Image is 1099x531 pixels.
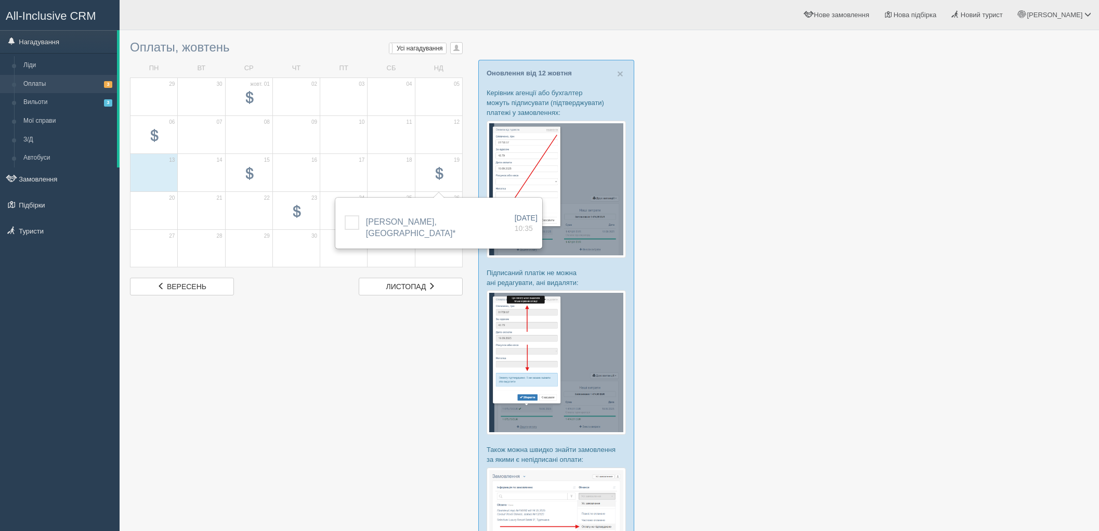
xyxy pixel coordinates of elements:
[617,68,623,80] span: ×
[216,81,222,88] span: 30
[216,232,222,240] span: 28
[487,88,626,118] p: Керівник агенції або бухгалтер можуть підписувати (підтверджувати) платежі у замовленнях:
[130,278,234,295] a: вересень
[264,232,270,240] span: 29
[250,81,270,88] span: жовт. 01
[167,282,206,291] span: вересень
[311,195,317,202] span: 23
[397,45,443,52] span: Усі нагадування
[487,445,626,464] p: Також можна швидко знайти замовлення за якими є непідписані оплати:
[487,121,626,258] img: %D0%BF%D1%96%D0%B4%D1%82%D0%B2%D0%B5%D1%80%D0%B4%D0%B6%D0%B5%D0%BD%D0%BD%D1%8F-%D0%BE%D0%BF%D0%BB...
[359,278,463,295] a: листопад
[415,59,462,77] td: НД
[104,99,112,106] span: 3
[366,217,456,238] a: [PERSON_NAME], [GEOGRAPHIC_DATA]*
[359,81,364,88] span: 03
[515,224,533,232] span: 10:35
[216,195,222,202] span: 21
[6,9,96,22] span: All-Inclusive CRM
[515,213,538,234] a: [DATE] 10:35
[311,81,317,88] span: 02
[264,119,270,126] span: 08
[216,157,222,164] span: 14
[1,1,119,29] a: All-Inclusive CRM
[359,157,364,164] span: 17
[368,59,415,77] td: СБ
[19,56,117,75] a: Ліди
[169,119,175,126] span: 06
[407,119,412,126] span: 11
[1027,11,1082,19] span: [PERSON_NAME]
[454,81,460,88] span: 05
[19,112,117,131] a: Мої справи
[169,157,175,164] span: 13
[169,81,175,88] span: 29
[407,157,412,164] span: 18
[814,11,869,19] span: Нове замовлення
[19,149,117,167] a: Автобуси
[272,59,320,77] td: ЧТ
[311,232,317,240] span: 30
[19,93,117,112] a: Вильоти3
[454,157,460,164] span: 19
[454,119,460,126] span: 12
[487,69,572,77] a: Оновлення від 12 жовтня
[264,157,270,164] span: 15
[178,59,225,77] td: ВТ
[454,195,460,202] span: 26
[264,195,270,202] span: 22
[19,131,117,149] a: З/Д
[407,81,412,88] span: 04
[617,68,623,79] button: Close
[130,41,463,54] h3: Оплаты, жовтень
[104,81,112,88] span: 3
[961,11,1003,19] span: Новий турист
[169,232,175,240] span: 27
[19,75,117,94] a: Оплаты3
[515,214,538,222] span: [DATE]
[487,268,626,288] p: Підписаний платіж не можна ані редагувати, ані видаляти:
[359,119,364,126] span: 10
[487,290,626,435] img: %D0%BF%D1%96%D0%B4%D1%82%D0%B2%D0%B5%D1%80%D0%B4%D0%B6%D0%B5%D0%BD%D0%BD%D1%8F-%D0%BE%D0%BF%D0%BB...
[225,59,272,77] td: СР
[359,195,364,202] span: 24
[407,195,412,202] span: 25
[311,157,317,164] span: 16
[169,195,175,202] span: 20
[216,119,222,126] span: 07
[320,59,368,77] td: ПТ
[311,119,317,126] span: 09
[386,282,426,291] span: листопад
[130,59,178,77] td: ПН
[894,11,937,19] span: Нова підбірка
